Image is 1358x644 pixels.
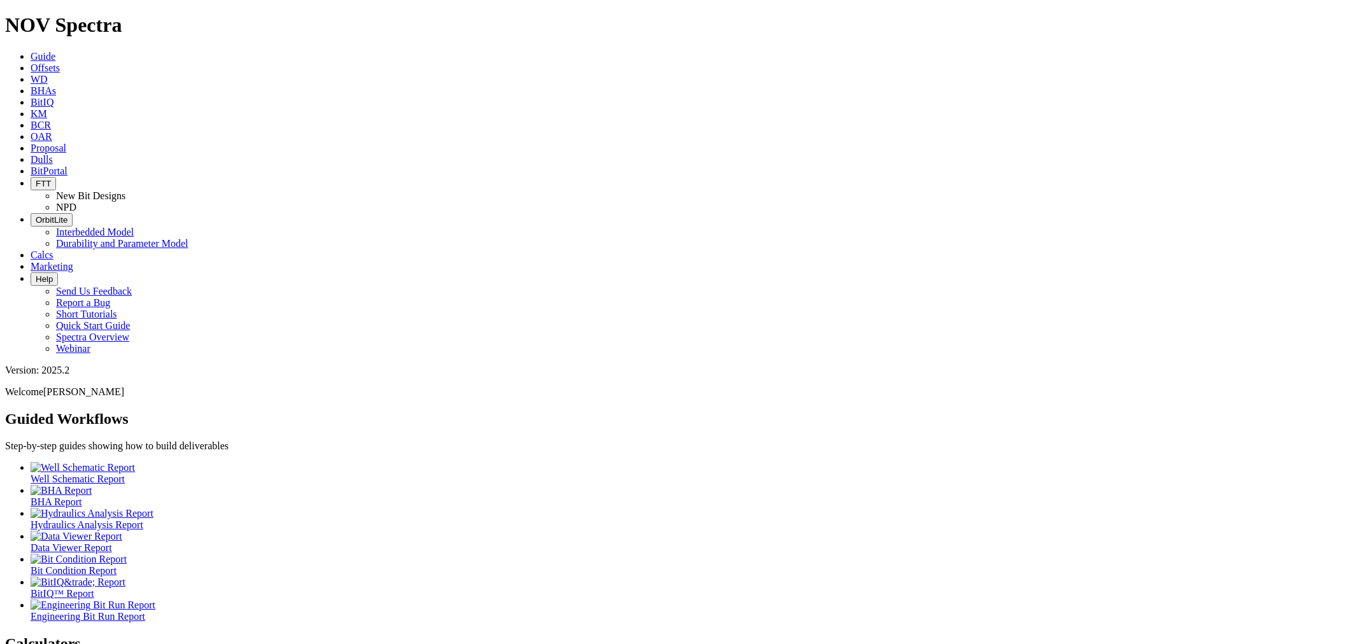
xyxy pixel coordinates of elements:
[31,85,56,96] a: BHAs
[5,13,1353,37] h1: NOV Spectra
[31,496,81,507] span: BHA Report
[31,577,1353,599] a: BitIQ&trade; Report BitIQ™ Report
[31,108,47,119] a: KM
[31,565,117,576] span: Bit Condition Report
[31,485,1353,507] a: BHA Report BHA Report
[5,386,1353,398] p: Welcome
[43,386,124,397] span: [PERSON_NAME]
[56,343,90,354] a: Webinar
[31,213,73,227] button: OrbitLite
[31,462,1353,484] a: Well Schematic Report Well Schematic Report
[36,215,67,225] span: OrbitLite
[31,599,155,611] img: Engineering Bit Run Report
[31,531,122,542] img: Data Viewer Report
[36,274,53,284] span: Help
[5,440,1353,452] p: Step-by-step guides showing how to build deliverables
[31,508,153,519] img: Hydraulics Analysis Report
[31,599,1353,622] a: Engineering Bit Run Report Engineering Bit Run Report
[31,577,125,588] img: BitIQ&trade; Report
[56,320,130,331] a: Quick Start Guide
[31,611,145,622] span: Engineering Bit Run Report
[56,227,134,237] a: Interbedded Model
[31,531,1353,553] a: Data Viewer Report Data Viewer Report
[31,97,53,108] a: BitIQ
[31,261,73,272] a: Marketing
[31,519,143,530] span: Hydraulics Analysis Report
[31,177,56,190] button: FTT
[31,554,127,565] img: Bit Condition Report
[31,462,135,473] img: Well Schematic Report
[31,143,66,153] a: Proposal
[5,365,1353,376] div: Version: 2025.2
[31,508,1353,530] a: Hydraulics Analysis Report Hydraulics Analysis Report
[36,179,51,188] span: FTT
[56,309,117,319] a: Short Tutorials
[5,410,1353,428] h2: Guided Workflows
[56,190,125,201] a: New Bit Designs
[31,249,53,260] a: Calcs
[31,51,55,62] a: Guide
[56,202,76,213] a: NPD
[31,62,60,73] a: Offsets
[31,554,1353,576] a: Bit Condition Report Bit Condition Report
[56,297,110,308] a: Report a Bug
[56,332,129,342] a: Spectra Overview
[31,120,51,130] a: BCR
[31,485,92,496] img: BHA Report
[56,238,188,249] a: Durability and Parameter Model
[31,588,94,599] span: BitIQ™ Report
[31,165,67,176] a: BitPortal
[31,131,52,142] a: OAR
[31,272,58,286] button: Help
[31,74,48,85] a: WD
[31,542,112,553] span: Data Viewer Report
[56,286,132,297] a: Send Us Feedback
[31,154,53,165] a: Dulls
[31,473,125,484] span: Well Schematic Report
